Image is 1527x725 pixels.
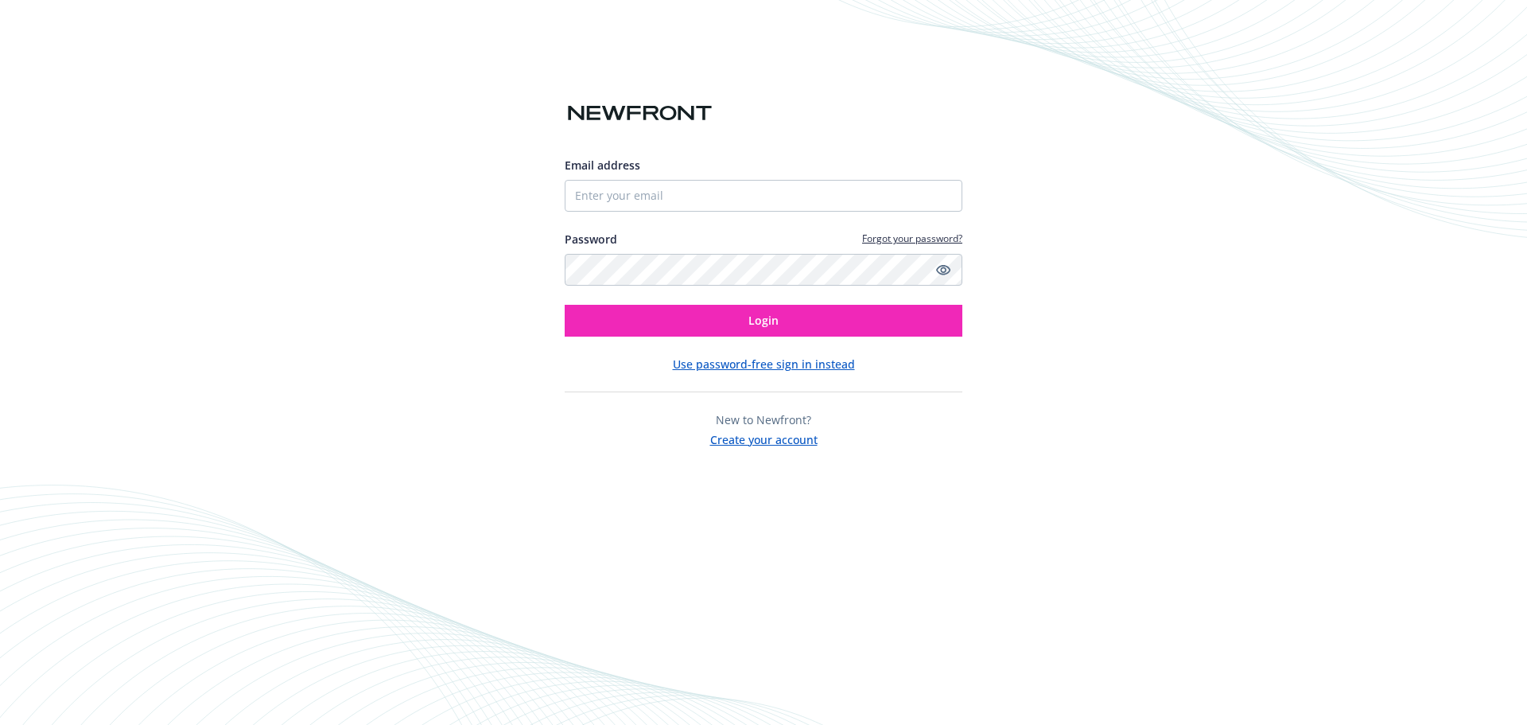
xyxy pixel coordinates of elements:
[716,412,811,427] span: New to Newfront?
[565,254,962,286] input: Enter your password
[565,305,962,337] button: Login
[565,158,640,173] span: Email address
[565,99,715,127] img: Newfront logo
[862,232,962,245] a: Forgot your password?
[710,428,818,448] button: Create your account
[565,231,617,248] label: Password
[673,356,855,372] button: Use password-free sign in instead
[565,180,962,212] input: Enter your email
[934,260,953,279] a: Show password
[748,313,779,328] span: Login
